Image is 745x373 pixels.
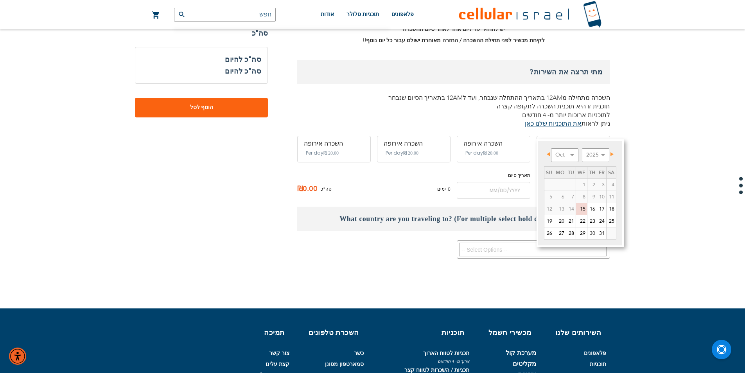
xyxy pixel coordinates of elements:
[384,140,444,147] div: השכרה אירופה
[325,360,364,368] a: סמארטפון מסונן
[297,183,321,195] span: ₪0.00
[587,179,597,191] span: 2
[566,191,576,203] span: 7
[9,348,26,365] div: תפריט נגישות
[135,27,268,39] strong: סה"כ
[597,203,606,215] a: 17
[608,169,614,176] span: Saturday
[480,328,531,338] h6: מכשירי חשמל
[391,11,414,17] span: פלאפונים
[587,191,597,203] span: 9
[304,140,364,147] div: השכרה אירופה
[403,150,418,156] span: ‏20.00 ₪
[297,60,610,84] h3: מתי תרצה את השירות?
[547,152,550,156] span: Prev
[554,227,566,239] a: 27
[607,191,616,203] span: 11
[321,11,334,17] span: אודות
[437,186,446,193] span: ימים
[544,191,554,203] span: 5
[300,328,359,338] h6: השכרת טלפונים
[597,191,606,203] span: 10
[135,98,268,117] button: הוסף לסל
[513,360,536,368] a: מקליטים
[174,8,276,22] input: חפש
[375,328,465,338] h6: תוכניות
[607,179,616,191] span: 4
[547,328,601,338] h6: השירותים שלנו
[446,186,451,193] span: 0
[599,169,605,176] span: Friday
[546,169,552,176] span: Sunday
[142,54,261,65] h3: סה"כ להיום
[544,203,554,215] span: 12
[323,150,339,156] span: ‏20.00 ₪
[506,350,536,357] a: מערכת קול
[576,179,587,191] span: 1
[297,207,610,231] h3: What country are you traveling to? (For multiple select hold down the ctrl button)
[554,191,566,203] span: 6
[566,227,576,239] a: 28
[590,360,606,368] a: תוכניות
[225,65,261,77] h3: סה"כ להיום
[465,150,483,157] span: Per day
[587,227,597,239] a: 30
[386,150,403,157] span: Per day
[261,328,285,338] h6: תמיכה
[306,150,323,157] span: Per day
[576,203,587,215] a: 15
[544,215,554,227] a: 19
[363,37,545,44] strong: לקיחת מכשיר לפני תחילת ההשכרה / החזרה מאוחרת ישולם עבור כל יום נוסף!!
[463,140,524,147] div: השכרה אירופה
[551,148,578,162] select: Select month
[457,182,530,199] input: MM/DD/YYYY
[589,169,595,176] span: Thursday
[554,215,566,227] a: 20
[269,350,289,357] a: צור קשר
[266,360,289,368] a: קצת עלינו
[554,203,566,215] span: 13
[297,94,610,102] p: השכרה מתחילה מ12AM בתאריך ההתחלה שנבחר, ועד ל12AM בתאריך הסיום שנבחר
[587,215,597,227] a: 23
[610,152,614,156] span: Next
[587,203,597,215] a: 16
[423,350,469,357] a: תכניות לטווח הארוך
[321,186,332,193] span: סה"כ
[582,148,609,162] select: Select year
[576,227,587,239] a: 29
[568,169,574,176] span: Tuesday
[354,350,364,357] a: כשר
[606,150,616,159] a: Next
[597,215,606,227] a: 24
[297,102,610,128] p: תוכנית זו היא תוכנית השכרה לתקופה קצרה לתוכניות ארוכות יותר מ- 4 חודשים ניתן לראות
[370,359,469,364] span: ארוך מ- 4 חודשים
[457,172,530,179] label: תאריך סיום
[346,11,379,17] span: תוכניות סלולר
[566,203,576,215] span: 14
[525,119,582,128] a: את התוכניות שלנו כאן
[556,169,564,176] span: Monday
[459,1,601,29] img: לוגו סלולר ישראל
[545,150,555,159] a: Prev
[566,215,576,227] a: 21
[578,169,585,176] span: Wednesday
[607,215,616,227] a: 25
[584,350,606,357] a: פלאפונים
[597,227,606,239] a: 31
[607,203,616,215] a: 18
[459,243,607,256] textarea: Search
[576,191,587,203] span: 8
[597,179,606,191] span: 3
[161,104,242,112] span: הוסף לסל
[544,227,554,239] a: 26
[576,215,587,227] a: 22
[483,150,498,156] span: ‏20.00 ₪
